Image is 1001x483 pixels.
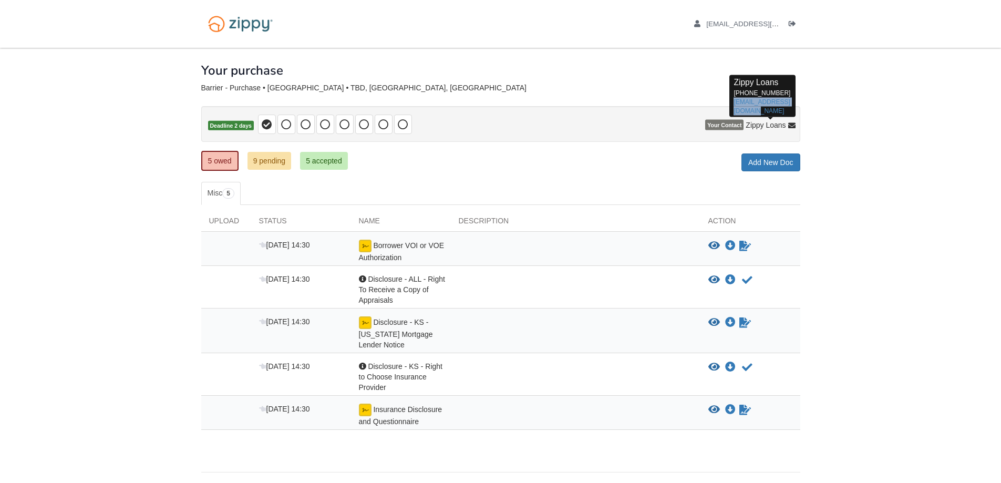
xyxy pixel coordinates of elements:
span: Disclosure - KS - [US_STATE] Mortgage Lender Notice [359,318,433,349]
a: Misc [201,182,241,205]
span: Your Contact [705,120,744,130]
button: View Borrower VOI or VOE Authorization [708,241,720,251]
a: Download Borrower VOI or VOE Authorization [725,242,736,250]
img: Ready for you to esign [359,404,371,416]
a: [EMAIL_ADDRESS][DOMAIN_NAME] [734,98,790,114]
a: Log out [789,20,800,30]
span: [DATE] 14:30 [259,362,310,371]
p: [PHONE_NUMBER] [734,77,791,116]
a: 5 owed [201,151,239,171]
span: [DATE] 14:30 [259,241,310,249]
div: Description [451,215,700,231]
a: 5 accepted [300,152,348,170]
span: 5 [222,188,234,199]
span: Deadline 2 days [208,121,254,131]
button: Acknowledge receipt of document [741,361,754,374]
a: Download Insurance Disclosure and Questionnaire [725,406,736,414]
span: [DATE] 14:30 [259,405,310,413]
img: Ready for you to esign [359,316,371,329]
span: janelbarrier@gmail.com [706,20,827,28]
a: Add New Doc [741,153,800,171]
a: 9 pending [247,152,292,170]
img: Logo [201,11,280,37]
button: View Disclosure - ALL - Right To Receive a Copy of Appraisals [708,275,720,285]
a: Sign Form [738,404,752,416]
div: Barrier - Purchase • [GEOGRAPHIC_DATA] • TBD, [GEOGRAPHIC_DATA], [GEOGRAPHIC_DATA] [201,84,800,93]
span: [DATE] 14:30 [259,275,310,283]
a: Sign Form [738,316,752,329]
a: edit profile [694,20,827,30]
h1: Your purchase [201,64,283,77]
span: [DATE] 14:30 [259,317,310,326]
span: Borrower VOI or VOE Authorization [359,241,444,262]
span: Insurance Disclosure and Questionnaire [359,405,442,426]
div: Upload [201,215,251,231]
div: Status [251,215,351,231]
button: View Disclosure - KS - Kansas Mortgage Lender Notice [708,317,720,328]
button: Acknowledge receipt of document [741,274,754,286]
a: Download Disclosure - KS - Kansas Mortgage Lender Notice [725,318,736,327]
div: Name [351,215,451,231]
img: Ready for you to esign [359,240,371,252]
a: Sign Form [738,240,752,252]
span: Disclosure - ALL - Right To Receive a Copy of Appraisals [359,275,445,304]
button: View Disclosure - KS - Right to Choose Insurance Provider [708,362,720,373]
a: Download Disclosure - KS - Right to Choose Insurance Provider [725,363,736,372]
span: Zippy Loans [746,120,786,130]
div: Action [700,215,800,231]
a: Download Disclosure - ALL - Right To Receive a Copy of Appraisals [725,276,736,284]
button: View Insurance Disclosure and Questionnaire [708,405,720,415]
span: Disclosure - KS - Right to Choose Insurance Provider [359,362,442,392]
span: Zippy Loans [734,78,778,87]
